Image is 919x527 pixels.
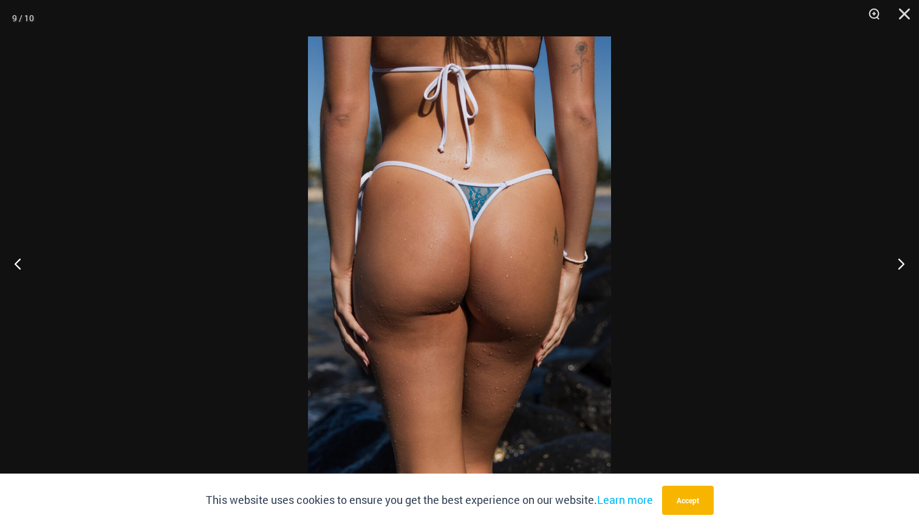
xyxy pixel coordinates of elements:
[308,36,611,491] img: Waves Breaking Ocean 456 Bottom 01
[873,233,919,294] button: Next
[206,491,653,509] p: This website uses cookies to ensure you get the best experience on our website.
[662,486,714,515] button: Accept
[12,9,34,27] div: 9 / 10
[597,492,653,507] a: Learn more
